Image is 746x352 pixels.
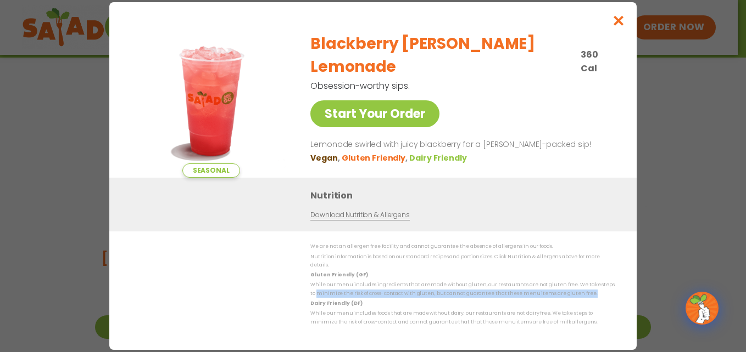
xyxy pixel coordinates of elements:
[310,79,558,93] p: Obsession-worthy sips.
[310,300,362,306] strong: Dairy Friendly (DF)
[310,210,409,220] a: Download Nutrition & Allergens
[409,152,469,164] li: Dairy Friendly
[310,271,368,278] strong: Gluten Friendly (GF)
[310,32,574,78] h2: Blackberry [PERSON_NAME] Lemonade
[310,309,615,326] p: While our menu includes foods that are made without dairy, our restaurants are not dairy free. We...
[182,163,240,178] span: Seasonal
[310,152,342,164] li: Vegan
[310,253,615,270] p: Nutrition information is based on our standard recipes and portion sizes. Click Nutrition & Aller...
[687,293,717,323] img: wpChatIcon
[134,24,288,178] img: Featured product photo for Blackberry Bramble Lemonade
[310,189,620,202] h3: Nutrition
[342,152,409,164] li: Gluten Friendly
[310,138,610,151] p: Lemonade swirled with juicy blackberry for a [PERSON_NAME]-packed sip!
[601,2,637,39] button: Close modal
[581,48,610,75] p: 360 Cal
[310,281,615,298] p: While our menu includes ingredients that are made without gluten, our restaurants are not gluten ...
[310,242,615,251] p: We are not an allergen free facility and cannot guarantee the absence of allergens in our foods.
[310,100,439,127] a: Start Your Order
